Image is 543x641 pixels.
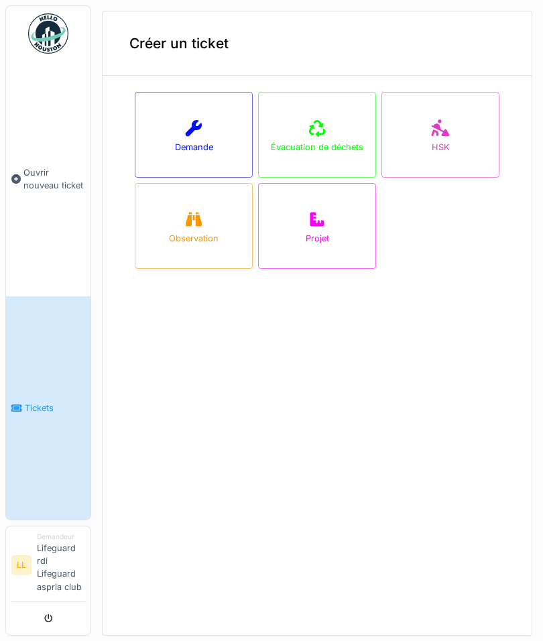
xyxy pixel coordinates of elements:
a: Ouvrir nouveau ticket [6,61,90,296]
a: LL DemandeurLifeguard rdi Lifeguard aspria club [11,532,85,602]
div: Créer un ticket [103,11,532,76]
img: Badge_color-CXgf-gQk.svg [28,13,68,54]
li: Lifeguard rdi Lifeguard aspria club [37,532,85,599]
div: HSK [432,141,450,154]
div: Évacuation de déchets [271,141,363,154]
span: Tickets [25,402,85,414]
div: Demande [175,141,213,154]
div: Observation [169,232,219,245]
div: Demandeur [37,532,85,542]
li: LL [11,555,32,575]
span: Ouvrir nouveau ticket [23,166,85,192]
a: Tickets [6,296,90,519]
div: Projet [306,232,329,245]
